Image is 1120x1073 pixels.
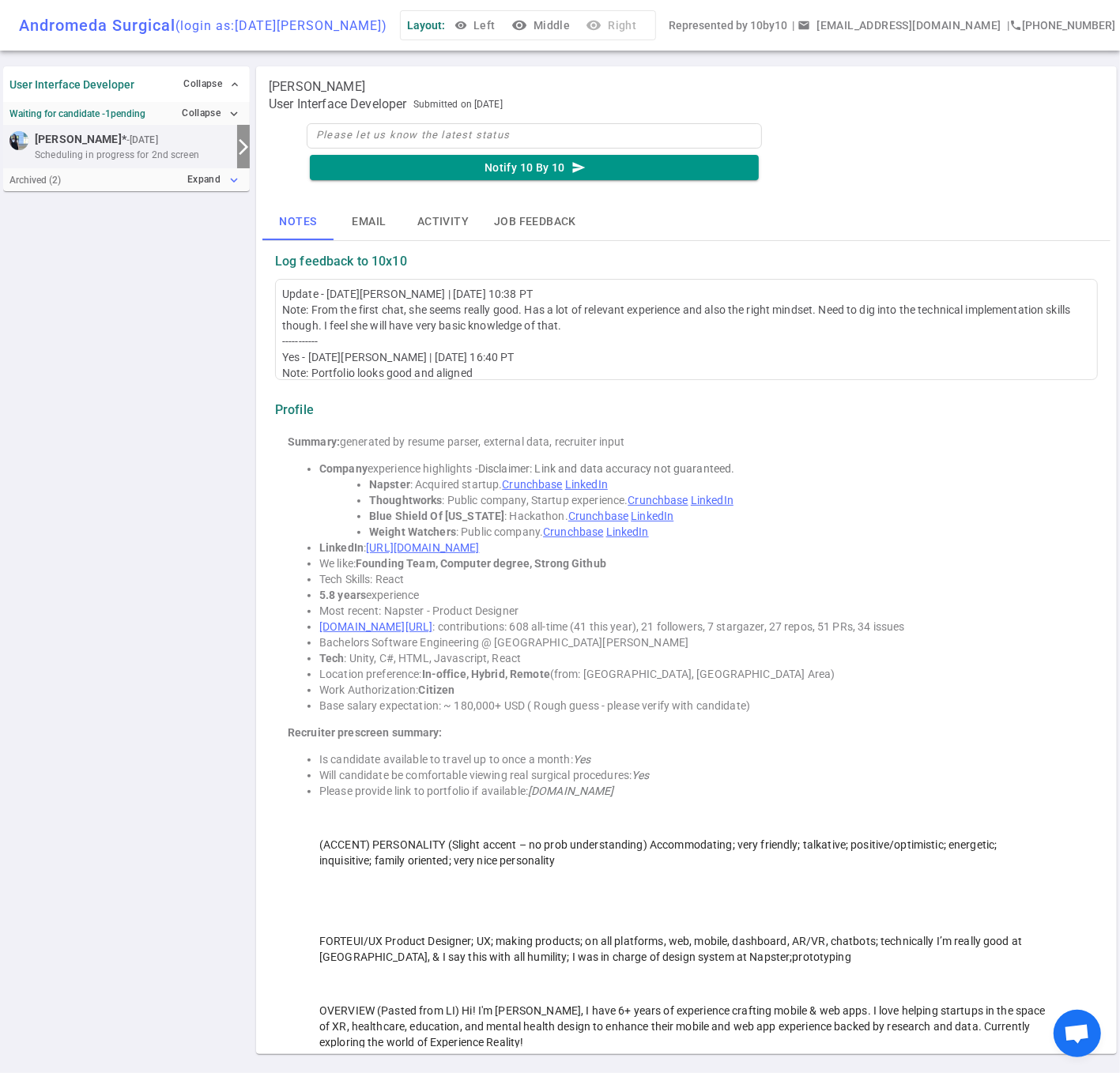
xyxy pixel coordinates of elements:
strong: Napster [369,478,410,491]
strong: User Interface Developer [9,78,134,91]
span: visibility [454,19,467,32]
li: Please provide link to portfolio if available: [319,783,1085,799]
strong: Citizen [419,683,455,696]
strong: Company [319,462,368,475]
div: generated by resume parser, external data, recruiter input [288,434,1085,450]
strong: Tech [319,652,345,665]
span: Scheduling in progress for 2nd screen [35,148,199,162]
li: Will candidate be comfortable viewing real surgical procedures: [319,767,1085,783]
span: Disclaimer: Link and data accuracy not guaranteed. [478,462,735,475]
button: Collapse [179,73,243,96]
strong: Recruiter prescreen summary: [288,726,443,739]
li: : Public company. [369,524,1085,540]
strong: Waiting for candidate - 1 pending [9,108,145,119]
span: FORTEUI/UX Product Designer; UX; making products; on all platforms, web, mobile, dashboard, AR/VR... [319,935,1024,963]
a: [URL][DOMAIN_NAME] [366,541,479,554]
i: phone [1010,19,1023,32]
small: - [DATE] [126,133,158,147]
button: Activity [405,202,481,240]
i: expand_more [227,173,241,187]
div: basic tabs example [262,202,1111,240]
span: Layout: [407,19,445,32]
em: Yes [573,753,590,766]
strong: Blue Shield Of [US_STATE] [369,510,504,522]
div: Represented by 10by10 | | [PHONE_NUMBER] [669,11,1115,40]
button: Expandexpand_more [183,168,243,191]
img: c71242d41979be291fd4fc4e6bf8b5af [9,131,28,150]
strong: 5.8 years [319,589,366,601]
li: Location preference: (from: [GEOGRAPHIC_DATA], [GEOGRAPHIC_DATA] Area) [319,666,1085,682]
li: Most recent: Napster - Product Designer [319,603,1085,619]
a: [DOMAIN_NAME][URL] [319,620,432,633]
span: Submitted on [DATE] [413,96,503,112]
span: (login as: [DATE][PERSON_NAME] ) [175,18,387,33]
a: Crunchbase [628,494,688,506]
em: Yes [632,769,649,781]
strong: Thoughtworks [369,494,443,506]
span: [PERSON_NAME] [269,79,365,95]
a: Crunchbase [543,525,603,538]
strong: Log feedback to 10x10 [275,254,407,269]
button: Open a message box [794,11,1007,40]
div: Andromeda Surgical [19,16,387,35]
li: : contributions: 608 all-time (41 this year), 21 followers, 7 stargazer, 27 repos, 51 PRs, 34 issues [319,619,1085,634]
button: visibilityMiddle [508,11,576,40]
a: Crunchbase [502,478,562,491]
strong: LinkedIn [319,541,364,554]
strong: Profile [275,402,314,418]
button: Left [451,11,502,40]
a: LinkedIn [691,494,733,506]
button: Notes [262,202,334,240]
li: Bachelors Software Engineering @ [GEOGRAPHIC_DATA][PERSON_NAME] [319,634,1085,650]
span: email [798,19,810,32]
button: Collapseexpand_more [178,102,243,125]
strong: Founding Team, Computer degree, Strong Github [356,557,606,570]
strong: Weight Watchers [369,525,456,538]
li: experience highlights - [319,461,1085,476]
em: [DOMAIN_NAME] [528,785,614,797]
a: LinkedIn [606,525,649,538]
div: Update - [DATE][PERSON_NAME] | [DATE] 10:38 PT Note: From the first chat, she seems really good. ... [282,286,1091,381]
span: OVERVIEW (Pasted from LI) Hi! I'm [PERSON_NAME], I have 6+ years of experience crafting mobile & ... [319,1004,1048,1049]
li: : Acquired startup. [369,476,1085,492]
button: Job feedback [481,202,589,240]
small: Archived ( 2 ) [9,175,61,186]
i: expand_more [227,107,241,121]
strong: In-office, Hybrid, Remote [422,668,550,680]
i: arrow_forward_ios [234,137,253,156]
li: experience [319,587,1085,603]
div: Open chat [1054,1010,1101,1057]
i: visibility [511,17,527,33]
a: LinkedIn [631,510,673,522]
li: Is candidate available to travel up to once a month: [319,751,1085,767]
li: : Unity, C#, HTML, Javascript, React [319,650,1085,666]
a: Crunchbase [568,510,628,522]
a: LinkedIn [565,478,608,491]
span: expand_less [228,78,241,91]
button: Email [334,202,405,240]
i: send [571,160,586,175]
span: User Interface Developer [269,96,407,112]
li: Work Authorization: [319,682,1085,698]
li: : [319,540,1085,555]
li: Tech Skills: React [319,571,1085,587]
li: Base salary expectation: ~ 180,000+ USD ( Rough guess - please verify with candidate) [319,698,1085,713]
span: [PERSON_NAME] [35,131,122,148]
span: (ACCENT) PERSONALITY (Slight accent – no prob understanding) Accommodating; very friendly; talkat... [319,838,1000,867]
li: : Public company, Startup experience. [369,492,1085,508]
li: : Hackathon. [369,508,1085,524]
button: Notify 10 By 10send [310,155,759,181]
li: We like: [319,555,1085,571]
strong: Summary: [288,435,340,448]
